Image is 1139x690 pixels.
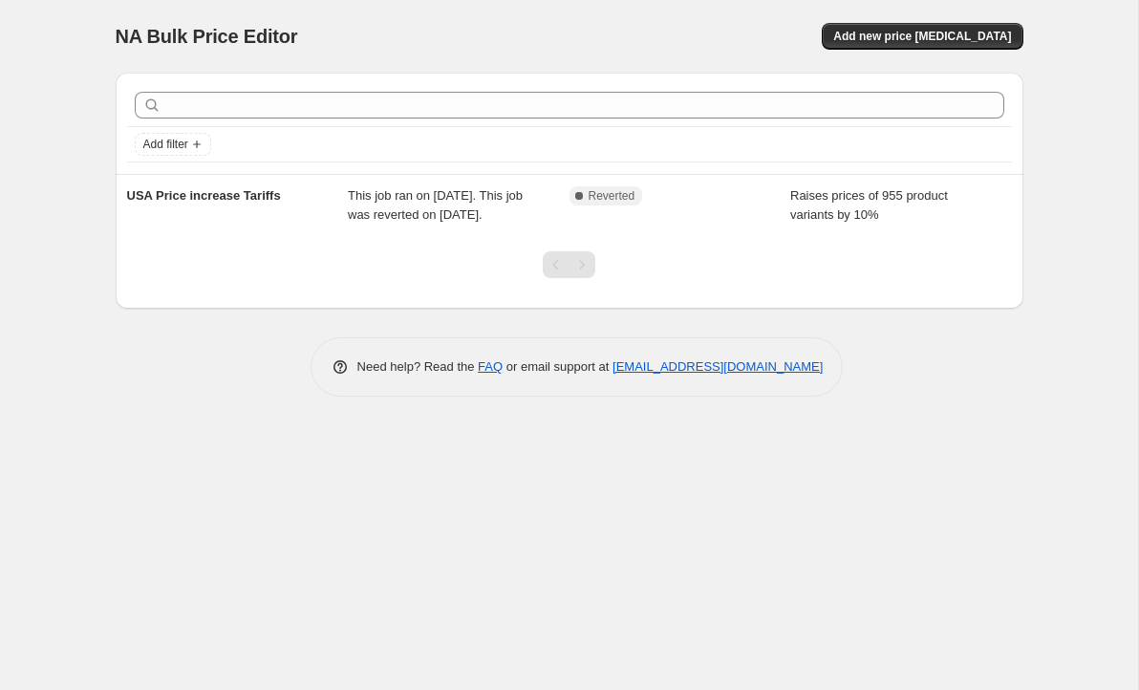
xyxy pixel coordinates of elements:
span: Need help? Read the [357,359,479,374]
span: or email support at [503,359,612,374]
a: FAQ [478,359,503,374]
span: USA Price increase Tariffs [127,188,281,203]
a: [EMAIL_ADDRESS][DOMAIN_NAME] [612,359,823,374]
span: Reverted [589,188,635,204]
span: Add filter [143,137,188,152]
button: Add filter [135,133,211,156]
span: Add new price [MEDICAL_DATA] [833,29,1011,44]
nav: Pagination [543,251,595,278]
span: NA Bulk Price Editor [116,26,298,47]
button: Add new price [MEDICAL_DATA] [822,23,1022,50]
span: This job ran on [DATE]. This job was reverted on [DATE]. [348,188,523,222]
span: Raises prices of 955 product variants by 10% [790,188,948,222]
